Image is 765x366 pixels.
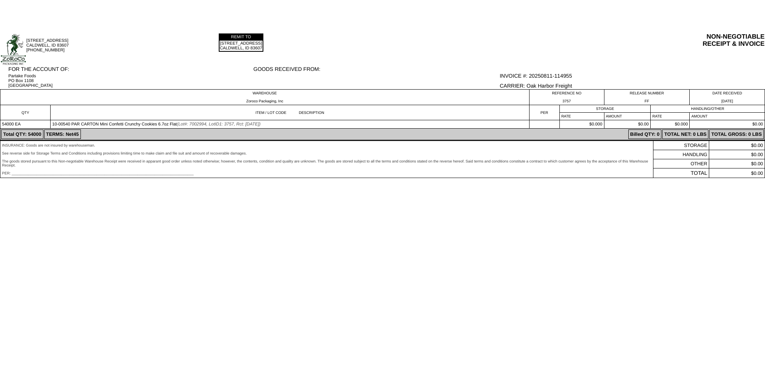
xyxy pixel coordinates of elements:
[44,129,81,139] td: TERMS: Net45
[628,129,662,139] td: Billed QTY: 0
[604,113,651,120] td: AMOUNT
[449,33,765,48] div: NON-NEGOTIABLE RECEIPT & INVOICE
[653,168,709,178] td: TOTAL
[8,74,253,88] div: Partake Foods PO Box 1108 [GEOGRAPHIC_DATA]
[51,105,530,120] td: ITEM / LOT CODE DESCRIPTION
[2,143,651,175] div: INSURANCE: Goods are not insured by warehouseman. See reverse side for Storage Terms and Conditio...
[709,168,765,178] td: $0.00
[709,129,764,139] td: TOTAL GROSS: 0 LBS
[0,105,51,120] td: QTY
[220,34,263,40] td: REMIT TO
[559,120,604,129] td: $0.000
[253,66,499,72] div: GOODS RECEIVED FROM:
[690,113,765,120] td: AMOUNT
[559,105,651,113] td: STORAGE
[177,122,261,127] span: (Lot#: 7002994, LotID1: 3757, Rct: [DATE])
[662,129,708,139] td: TOTAL NET: 0 LBS
[500,83,765,89] div: CARRIER: Oak Harbor Freight
[559,113,604,120] td: RATE
[690,90,765,105] td: DATE RECEIVED [DATE]
[220,41,263,51] td: [STREET_ADDRESS] CALDWELL, ID 83607
[709,159,765,168] td: $0.00
[500,73,765,79] div: INVOICE #: 20250811-114955
[8,66,253,72] div: FOR THE ACCOUNT OF:
[651,120,690,129] td: $0.000
[0,90,530,105] td: WAREHOUSE Zoroco Packaging, Inc
[604,120,651,129] td: $0.00
[0,120,51,129] td: 54000 EA
[604,90,690,105] td: RELEASE NUMBER FF
[653,141,709,150] td: STORAGE
[651,113,690,120] td: RATE
[1,129,43,139] td: Total QTY: 54000
[529,90,604,105] td: REFERENCE NO 3757
[709,141,765,150] td: $0.00
[653,150,709,159] td: HANDLING
[0,33,26,65] img: logoSmallFull.jpg
[51,120,530,129] td: 10-00540 PAR CARTON Mini Confetti Crunchy Cookies 6.7oz Flat
[709,150,765,159] td: $0.00
[651,105,765,113] td: HANDLING/OTHER
[690,120,765,129] td: $0.00
[529,105,559,120] td: PER
[653,159,709,168] td: OTHER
